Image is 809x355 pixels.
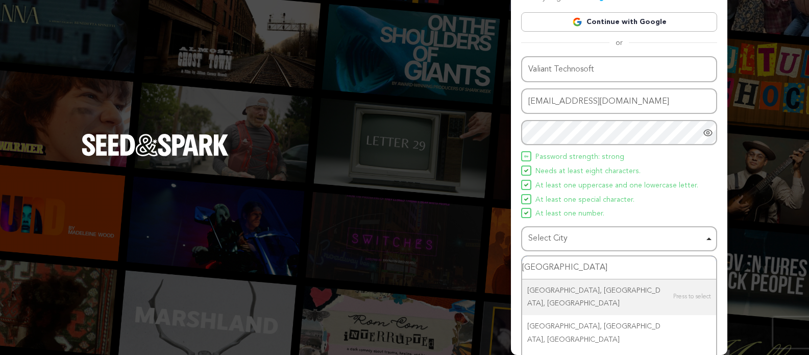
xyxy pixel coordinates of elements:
[522,256,716,279] input: Select City
[524,183,528,187] img: Seed&Spark Icon
[524,169,528,173] img: Seed&Spark Icon
[522,279,716,315] div: [GEOGRAPHIC_DATA], [GEOGRAPHIC_DATA], [GEOGRAPHIC_DATA]
[528,231,704,246] div: Select City
[535,208,604,220] span: At least one number.
[535,151,624,163] span: Password strength: strong
[703,128,713,138] a: Show password as plain text. Warning: this will display your password on the screen.
[82,134,229,156] img: Seed&Spark Logo
[524,211,528,215] img: Seed&Spark Icon
[82,134,229,177] a: Seed&Spark Homepage
[521,12,717,32] a: Continue with Google
[572,17,582,27] img: Google logo
[521,88,717,114] input: Email address
[522,315,716,351] div: [GEOGRAPHIC_DATA], [GEOGRAPHIC_DATA], [GEOGRAPHIC_DATA]
[535,165,641,178] span: Needs at least eight characters.
[524,197,528,201] img: Seed&Spark Icon
[524,154,528,158] img: Seed&Spark Icon
[535,194,634,206] span: At least one special character.
[609,38,629,48] span: or
[521,56,717,82] input: Name
[535,180,698,192] span: At least one uppercase and one lowercase letter.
